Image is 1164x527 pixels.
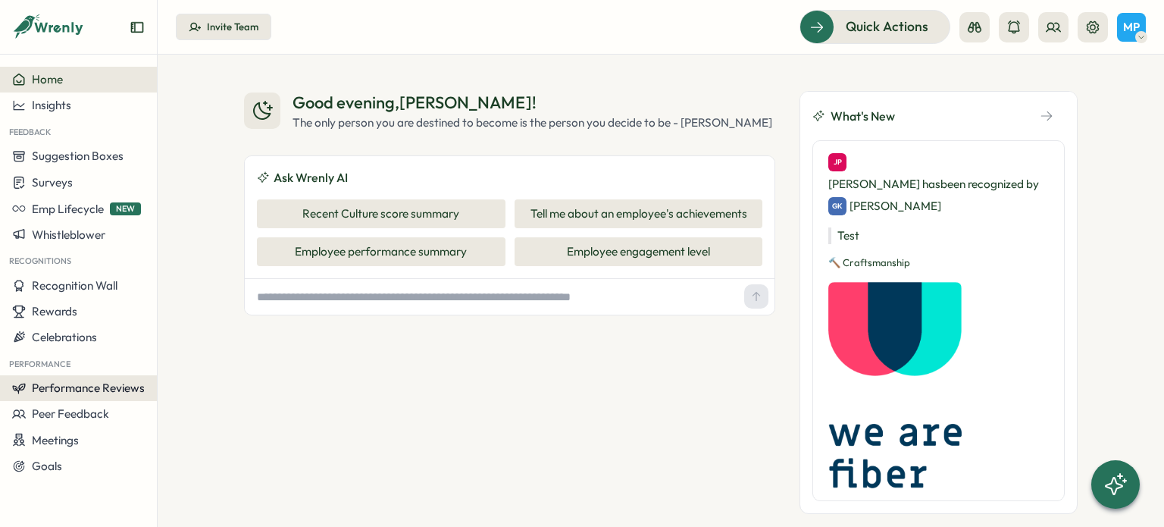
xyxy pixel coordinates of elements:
[274,168,348,187] span: Ask Wrenly AI
[832,200,843,212] span: GK
[32,459,62,473] span: Goals
[828,153,1049,215] div: [PERSON_NAME] has been recognized by
[32,98,71,112] span: Insights
[32,304,77,318] span: Rewards
[828,196,941,215] div: [PERSON_NAME]
[828,256,1049,270] p: 🔨 Craftsmanship
[828,282,962,488] img: Recognition Image
[846,17,928,36] span: Quick Actions
[32,330,97,344] span: Celebrations
[32,381,145,395] span: Performance Reviews
[32,175,73,190] span: Surveys
[1123,20,1140,33] span: MP
[834,156,842,168] span: JP
[293,91,772,114] div: Good evening , [PERSON_NAME] !
[799,10,950,43] button: Quick Actions
[257,199,505,228] button: Recent Culture score summary
[257,237,505,266] button: Employee performance summary
[32,278,117,293] span: Recognition Wall
[831,107,895,126] span: What's New
[207,20,258,34] div: Invite Team
[32,202,104,216] span: Emp Lifecycle
[32,406,109,421] span: Peer Feedback
[515,237,763,266] button: Employee engagement level
[130,20,145,35] button: Expand sidebar
[828,227,1049,244] p: Test
[32,72,63,86] span: Home
[32,227,105,242] span: Whistleblower
[515,199,763,228] button: Tell me about an employee's achievements
[293,114,772,131] div: The only person you are destined to become is the person you decide to be - [PERSON_NAME]
[110,202,141,215] span: NEW
[1117,13,1146,42] button: MP
[32,433,79,447] span: Meetings
[176,14,271,41] button: Invite Team
[32,149,124,163] span: Suggestion Boxes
